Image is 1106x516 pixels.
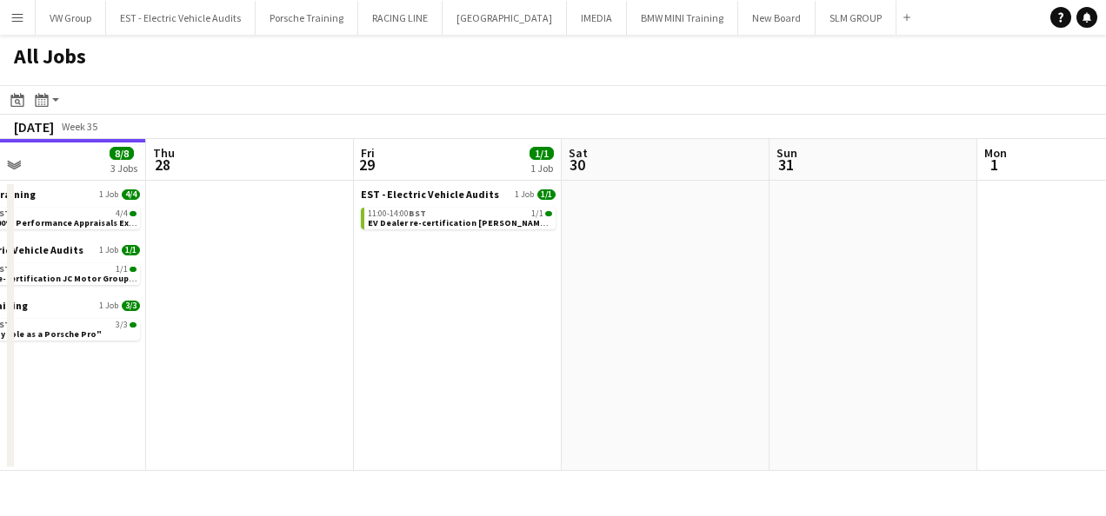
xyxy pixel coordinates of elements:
span: 30 [566,155,588,175]
span: 1 Job [99,189,118,200]
button: Porsche Training [256,1,358,35]
span: 1/1 [116,265,128,274]
span: 1 Job [515,189,534,200]
button: IMEDIA [567,1,627,35]
span: 4/4 [116,209,128,218]
div: [DATE] [14,118,54,136]
span: 1/1 [531,209,543,218]
span: 29 [358,155,375,175]
span: 3/3 [122,301,140,311]
span: 1/1 [537,189,556,200]
span: 1/1 [122,245,140,255]
span: 1/1 [530,147,554,160]
span: 4/4 [130,211,137,216]
span: Sat [569,145,588,161]
button: EST - Electric Vehicle Audits [106,1,256,35]
span: BST [409,208,426,219]
span: EV Dealer re-certification Roger Young Jaguar Land Rover Saltash PL12 6LF 290825 @ 1pm [368,217,757,228]
span: 8/8 [110,147,134,160]
span: Fri [361,145,375,161]
span: 1 Job [99,301,118,311]
span: 3/3 [130,322,137,327]
span: 4/4 [122,189,140,200]
a: 11:00-14:00BST1/1EV Dealer re-certification [PERSON_NAME] Jaguar Land Rover Saltash PL12 6LF 2908... [368,208,552,228]
span: 1 [982,155,1007,175]
button: RACING LINE [358,1,443,35]
div: 1 Job [530,162,553,175]
span: Week 35 [57,120,101,133]
span: 1 Job [99,245,118,255]
span: 3/3 [116,321,128,329]
span: 11:00-14:00 [368,209,426,218]
span: 28 [150,155,175,175]
button: New Board [738,1,816,35]
a: EST - Electric Vehicle Audits1 Job1/1 [361,188,556,201]
button: [GEOGRAPHIC_DATA] [443,1,567,35]
span: 31 [774,155,797,175]
button: SLM GROUP [816,1,896,35]
span: Mon [984,145,1007,161]
button: BMW MINI Training [627,1,738,35]
div: EST - Electric Vehicle Audits1 Job1/111:00-14:00BST1/1EV Dealer re-certification [PERSON_NAME] Ja... [361,188,556,233]
span: EST - Electric Vehicle Audits [361,188,499,201]
span: 1/1 [545,211,552,216]
span: Thu [153,145,175,161]
div: 3 Jobs [110,162,137,175]
button: VW Group [36,1,106,35]
span: Sun [776,145,797,161]
span: 1/1 [130,267,137,272]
